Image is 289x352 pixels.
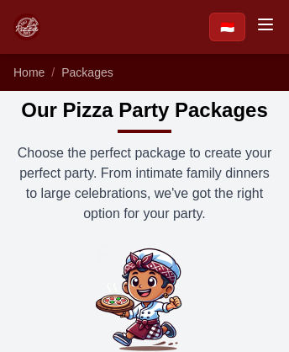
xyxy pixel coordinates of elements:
[91,244,198,352] img: Bali Pizza Party Packages
[13,13,40,40] img: Bali Pizza Party Logo
[61,66,113,79] a: Packages
[13,143,276,224] p: Choose the perfect package to create your perfect party. From intimate family dinners to large ce...
[51,64,55,81] li: /
[209,13,245,41] a: Beralih ke Bahasa Indonesia
[21,98,267,123] h1: Our Pizza Party Packages
[13,66,45,79] a: Home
